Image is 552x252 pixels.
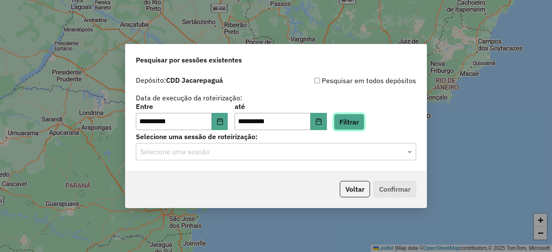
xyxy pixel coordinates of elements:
[310,113,327,130] button: Choose Date
[136,93,242,103] label: Data de execução da roteirização:
[276,75,416,86] div: Pesquisar em todos depósitos
[136,55,242,65] span: Pesquisar por sessões existentes
[334,114,364,130] button: Filtrar
[136,131,416,142] label: Selecione uma sessão de roteirização:
[212,113,228,130] button: Choose Date
[136,101,228,112] label: Entre
[136,75,223,85] label: Depósito:
[235,101,326,112] label: até
[340,181,370,197] button: Voltar
[166,76,223,84] strong: CDD Jacarepaguá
